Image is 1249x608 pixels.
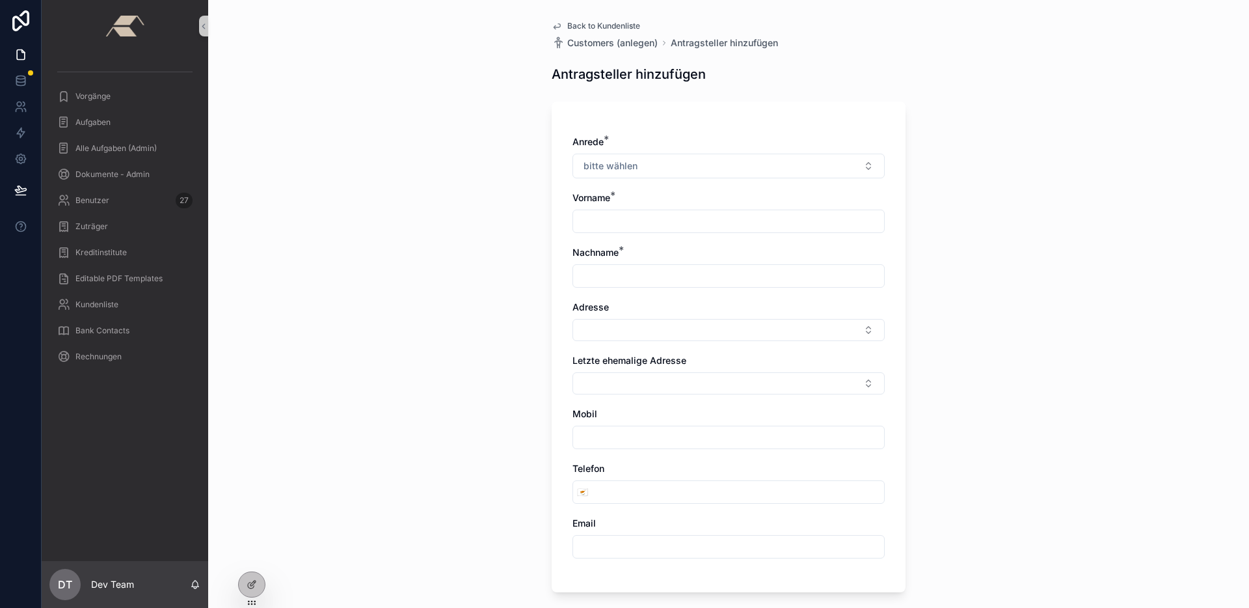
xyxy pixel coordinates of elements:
a: Zuträger [49,215,200,238]
span: Kundenliste [75,299,118,310]
span: Bank Contacts [75,325,129,336]
span: Dokumente - Admin [75,169,150,180]
span: Back to Kundenliste [567,21,640,31]
span: DT [58,577,72,592]
span: Nachname [572,247,619,258]
button: Select Button [573,480,592,504]
span: Mobil [572,408,597,419]
div: 27 [176,193,193,208]
span: Adresse [572,301,609,312]
span: Vorname [572,192,610,203]
span: Editable PDF Templates [75,273,163,284]
span: Customers (anlegen) [567,36,658,49]
span: 🇨🇾 [577,486,588,499]
a: Customers (anlegen) [552,36,658,49]
a: Kundenliste [49,293,200,316]
a: Rechnungen [49,345,200,368]
span: Letzte ehemalige Adresse [572,355,686,366]
a: Bank Contacts [49,319,200,342]
a: Back to Kundenliste [552,21,640,31]
h1: Antragsteller hinzufügen [552,65,706,83]
span: Telefon [572,463,604,474]
button: Select Button [572,319,885,341]
a: Aufgaben [49,111,200,134]
span: Aufgaben [75,117,111,128]
span: Vorgänge [75,91,111,102]
p: Dev Team [91,578,134,591]
a: Kreditinstitute [49,241,200,264]
a: Alle Aufgaben (Admin) [49,137,200,160]
a: Vorgänge [49,85,200,108]
a: Antragsteller hinzufügen [671,36,778,49]
img: App logo [105,16,144,36]
a: Dokumente - Admin [49,163,200,186]
span: Kreditinstitute [75,247,127,258]
span: bitte wählen [584,159,638,173]
span: Zuträger [75,221,108,232]
button: Select Button [572,154,885,178]
span: Email [572,518,596,529]
a: Benutzer27 [49,189,200,212]
span: Anrede [572,136,604,147]
span: Alle Aufgaben (Admin) [75,143,157,154]
div: scrollable content [42,52,208,385]
button: Select Button [572,372,885,394]
span: Rechnungen [75,352,122,362]
a: Editable PDF Templates [49,267,200,290]
span: Benutzer [75,195,109,206]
